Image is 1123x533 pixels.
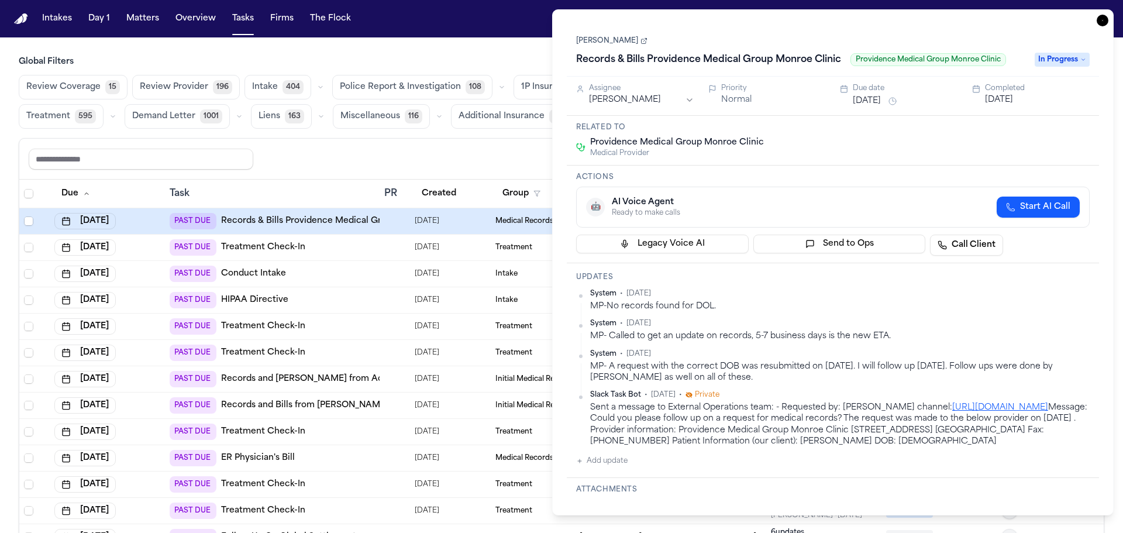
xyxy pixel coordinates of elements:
button: Additional Insurance0 [451,104,569,129]
div: Assignee [589,84,694,93]
button: Police Report & Investigation108 [332,75,492,99]
span: 163 [285,109,304,123]
span: 15 [105,80,120,94]
span: Providence Medical Group Monroe Clinic [850,53,1006,66]
span: 404 [283,80,304,94]
h3: Related to [576,123,1090,132]
div: Sent a message to External Operations team: - Requested by: [PERSON_NAME] channel: Message: Could... [590,402,1090,447]
button: Miscellaneous116 [333,104,430,129]
button: Intake404 [244,75,311,99]
span: Medical Provider [590,149,764,158]
img: Finch Logo [14,13,28,25]
button: Send to Ops [753,235,926,253]
button: Tasks [228,8,259,29]
div: Priority [721,84,826,93]
a: [PERSON_NAME] [576,36,647,46]
span: Providence Medical Group Monroe Clinic [590,137,764,149]
button: 1P Insurance229 [514,75,607,99]
span: 108 [466,80,485,94]
span: Treatment [26,111,70,122]
button: Firms [266,8,298,29]
div: MP-No records found for DOL. [590,301,1090,312]
span: Liens [259,111,280,122]
div: Completed [985,84,1090,93]
button: [DATE] [853,95,881,107]
span: Intake [252,81,278,93]
div: Due date [853,84,958,93]
button: The Flock [305,8,356,29]
button: Review Provider196 [132,75,240,99]
span: System [590,289,616,298]
div: AI Voice Agent [612,197,680,208]
button: Review Coverage15 [19,75,128,99]
div: MP- A request with the correct DOB was resubmitted on [DATE]. I will follow up [DATE]. Follow ups... [590,361,1090,384]
button: Add update [576,454,628,468]
button: Overview [171,8,221,29]
button: Day 1 [84,8,115,29]
span: Miscellaneous [340,111,400,122]
span: [DATE] [626,289,651,298]
span: Start AI Call [1020,201,1070,213]
span: [DATE] [626,319,651,328]
span: • [620,289,623,298]
span: In Progress [1035,53,1090,67]
h3: Global Filters [19,56,1104,68]
span: [DATE] [626,349,651,359]
span: Private [695,390,719,400]
button: Normal [721,94,752,106]
button: Legacy Voice AI [576,235,749,253]
span: • [620,349,623,359]
span: • [620,319,623,328]
button: Liens163 [251,104,312,129]
span: 116 [405,109,422,123]
h3: Actions [576,173,1090,182]
a: Call Client [930,235,1003,256]
span: 595 [75,109,96,123]
span: Demand Letter [132,111,195,122]
a: Home [14,13,28,25]
span: [DATE] [651,390,676,400]
span: • [645,390,647,400]
button: [DATE] [985,94,1013,106]
span: Review Coverage [26,81,101,93]
span: System [590,349,616,359]
span: System [590,319,616,328]
span: 196 [213,80,232,94]
button: Matters [122,8,164,29]
span: 🤖 [591,201,601,213]
span: Slack Task Bot [590,390,641,400]
h1: Records & Bills Providence Medical Group Monroe Clinic [571,50,846,69]
button: Demand Letter1001 [125,104,230,129]
button: Snooze task [886,94,900,108]
span: 1P Insurance [521,81,573,93]
h3: Attachments [576,485,1090,494]
div: Ready to make calls [612,208,680,218]
a: [URL][DOMAIN_NAME] [952,403,1048,412]
span: • [679,390,682,400]
span: Additional Insurance [459,111,545,122]
button: Intakes [37,8,77,29]
span: 1001 [200,109,222,123]
button: Treatment595 [19,104,104,129]
h3: Updates [576,273,1090,282]
span: Police Report & Investigation [340,81,461,93]
span: 0 [549,109,561,123]
span: Review Provider [140,81,208,93]
div: MP- Called to get an update on records, 5-7 business days is the new ETA. [590,331,1090,342]
button: Start AI Call [997,197,1080,218]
